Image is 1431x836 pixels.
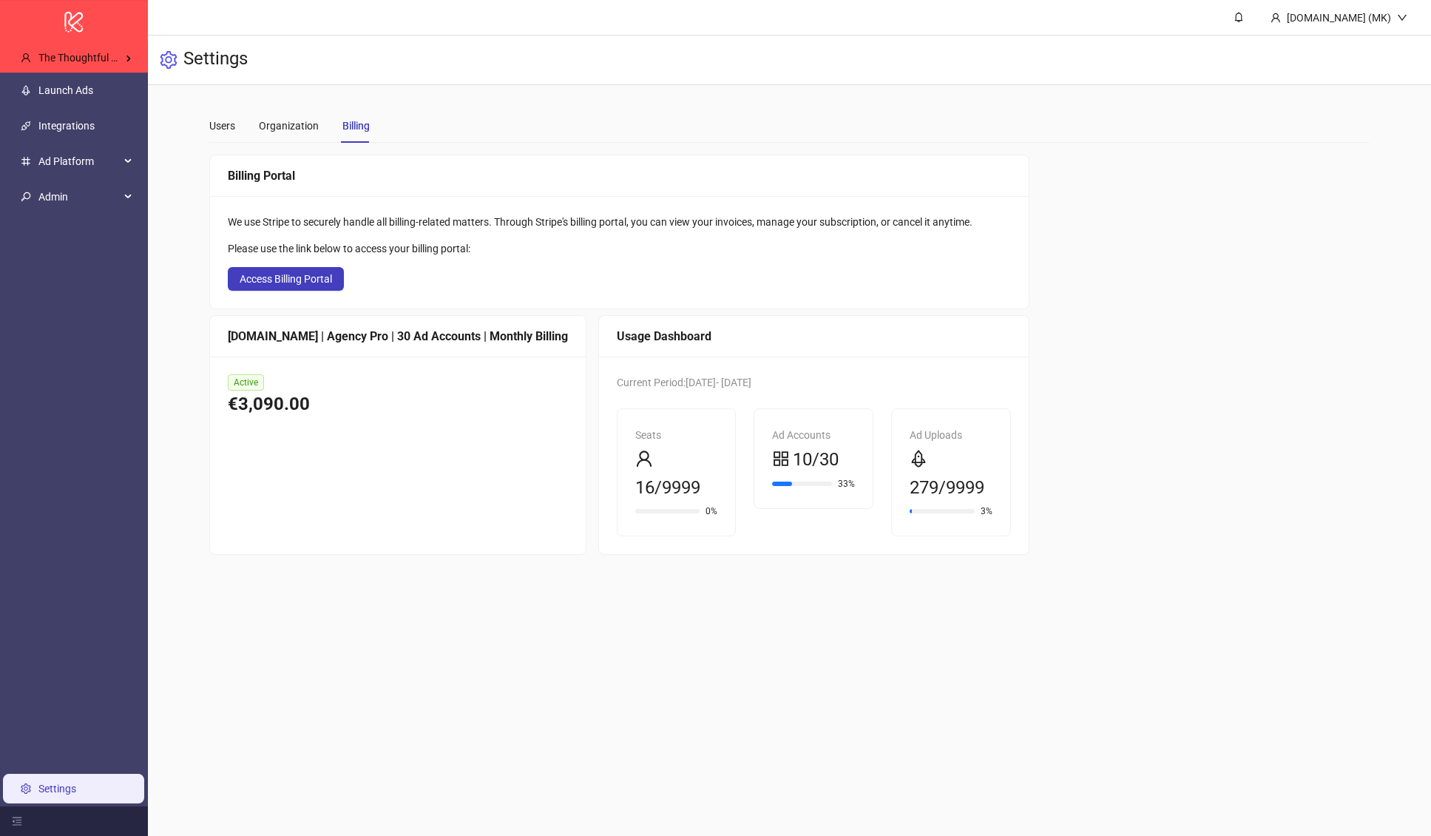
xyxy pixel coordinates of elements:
span: bell [1234,12,1244,22]
span: 3% [981,507,992,516]
div: Billing [342,118,370,134]
span: Admin [38,182,120,212]
div: Billing Portal [228,166,1011,185]
span: number [21,156,31,166]
div: Ad Uploads [910,427,992,443]
span: Ad Platform [38,146,120,176]
span: menu-fold [12,816,22,826]
a: Launch Ads [38,84,93,96]
h3: Settings [183,47,248,73]
span: 0% [706,507,717,516]
a: Integrations [38,120,95,132]
span: 16/9999 [635,474,700,502]
span: setting [160,51,177,69]
span: Access Billing Portal [240,273,332,285]
span: rocket [910,450,927,468]
span: Active [228,374,264,391]
div: We use Stripe to securely handle all billing-related matters. Through Stripe's billing portal, yo... [228,214,1011,230]
div: Users [209,118,235,134]
span: 279/9999 [910,474,984,502]
div: Seats [635,427,718,443]
span: The Thoughtful Agency [38,52,145,64]
div: Ad Accounts [772,427,855,443]
span: appstore [772,450,790,468]
div: €3,090.00 [228,391,568,419]
div: [DOMAIN_NAME] | Agency Pro | 30 Ad Accounts | Monthly Billing [228,327,568,345]
span: key [21,192,31,202]
span: down [1397,13,1407,23]
div: Organization [259,118,319,134]
button: Access Billing Portal [228,267,344,291]
span: user [635,450,653,468]
span: user [1271,13,1281,23]
div: Usage Dashboard [617,327,1011,345]
div: Please use the link below to access your billing portal: [228,240,1011,257]
span: 33% [838,479,855,488]
span: user [21,53,31,63]
span: Current Period: [DATE] - [DATE] [617,377,751,388]
span: 10/30 [793,446,839,474]
a: Settings [38,783,76,795]
div: [DOMAIN_NAME] (MK) [1281,10,1397,26]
